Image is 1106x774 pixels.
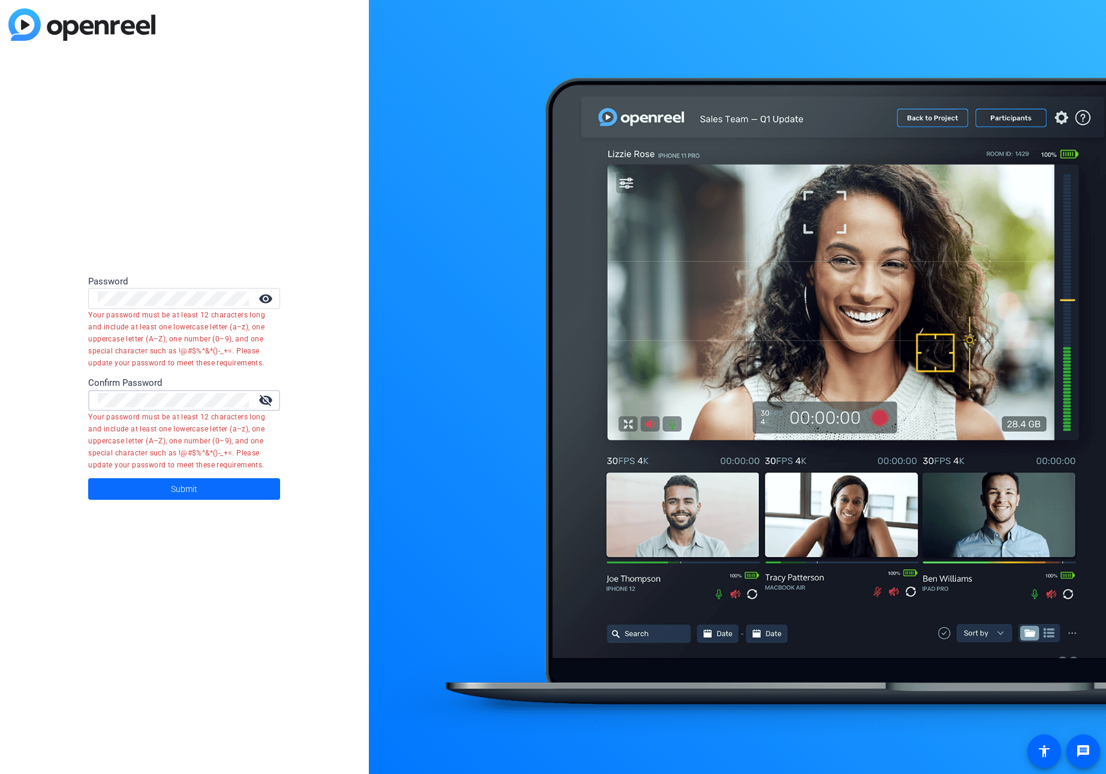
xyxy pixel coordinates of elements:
[88,478,280,500] button: Submit
[251,292,280,306] mat-icon: visibility
[1076,744,1090,758] mat-icon: message
[251,393,280,407] mat-icon: visibility_off
[88,309,271,369] mat-error: Your password must be at least 12 characters long and include at least one lowercase letter (a–z)...
[88,377,162,388] span: Confirm Password
[171,474,197,504] span: Submit
[1037,744,1051,758] mat-icon: accessibility
[8,8,155,41] img: blue-gradient.svg
[88,411,271,471] mat-error: Your password must be at least 12 characters long and include at least one lowercase letter (a–z)...
[88,276,128,287] span: Password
